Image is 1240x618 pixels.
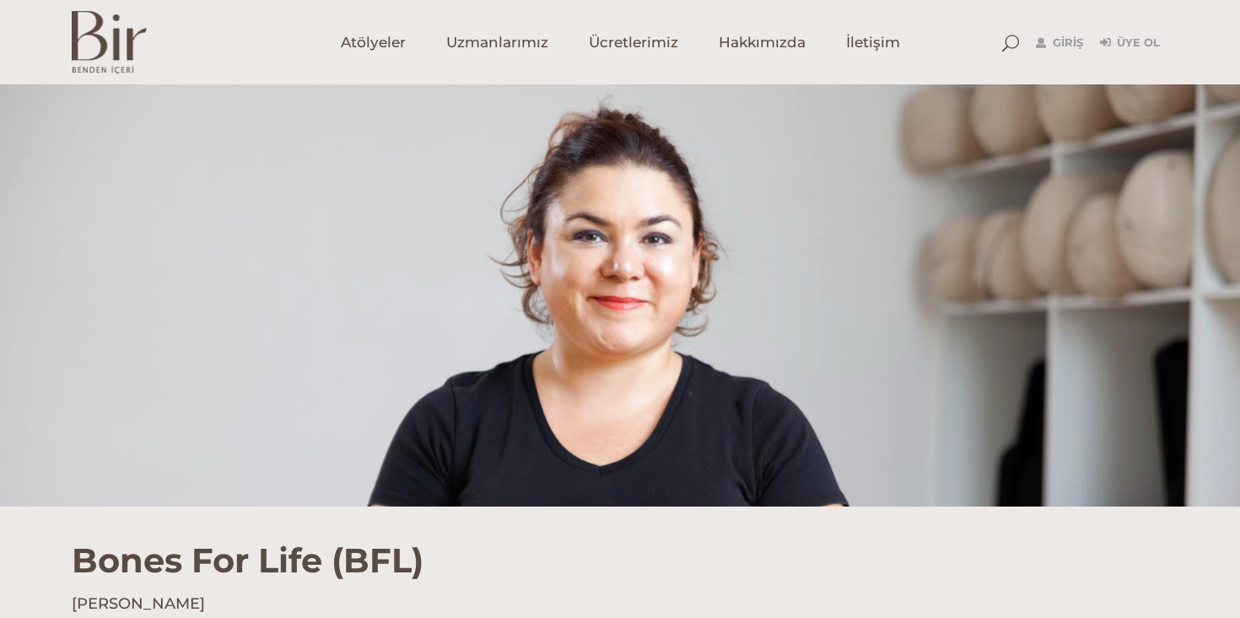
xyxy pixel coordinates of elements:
[446,33,548,52] span: Uzmanlarımız
[719,33,806,52] span: Hakkımızda
[1036,33,1083,53] a: Giriş
[72,507,1168,581] h1: Bones For Life (BFL)
[341,33,406,52] span: Atölyeler
[72,594,1168,615] h4: [PERSON_NAME]
[1100,33,1160,53] a: Üye Ol
[589,33,678,52] span: Ücretlerimiz
[846,33,900,52] span: İletişim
